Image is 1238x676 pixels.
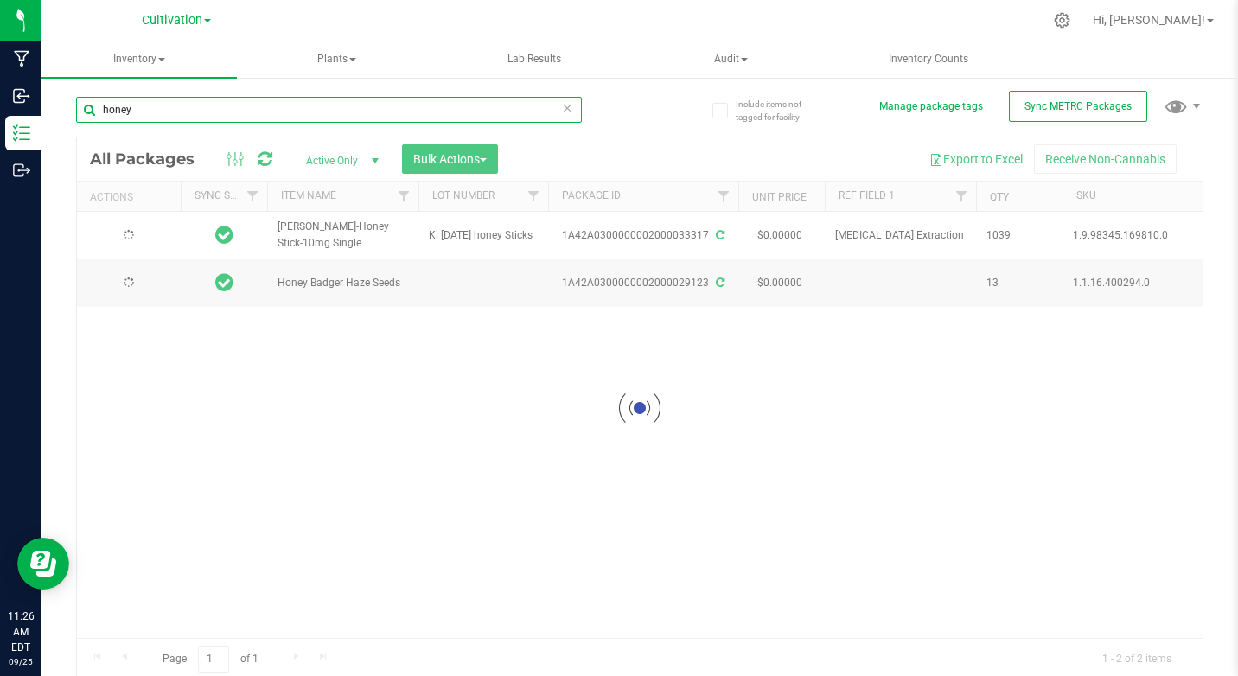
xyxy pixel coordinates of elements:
button: Sync METRC Packages [1009,91,1147,122]
span: Inventory Counts [865,52,992,67]
span: Cultivation [142,13,202,28]
p: 09/25 [8,655,34,668]
a: Inventory [41,41,237,78]
span: Hi, [PERSON_NAME]! [1093,13,1205,27]
a: Lab Results [436,41,631,78]
span: Plants [239,42,433,77]
a: Audit [634,41,829,78]
a: Plants [239,41,434,78]
input: Search Package ID, Item Name, SKU, Lot or Part Number... [76,97,582,123]
inline-svg: Inventory [13,124,30,142]
span: Lab Results [484,52,584,67]
inline-svg: Outbound [13,162,30,179]
div: Manage settings [1051,12,1073,29]
iframe: Resource center [17,538,69,590]
p: 11:26 AM EDT [8,609,34,655]
inline-svg: Manufacturing [13,50,30,67]
inline-svg: Inbound [13,87,30,105]
span: Clear [562,97,574,119]
span: Include items not tagged for facility [736,98,822,124]
button: Manage package tags [879,99,983,114]
a: Inventory Counts [831,41,1026,78]
span: Sync METRC Packages [1024,100,1132,112]
span: Audit [635,42,828,77]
